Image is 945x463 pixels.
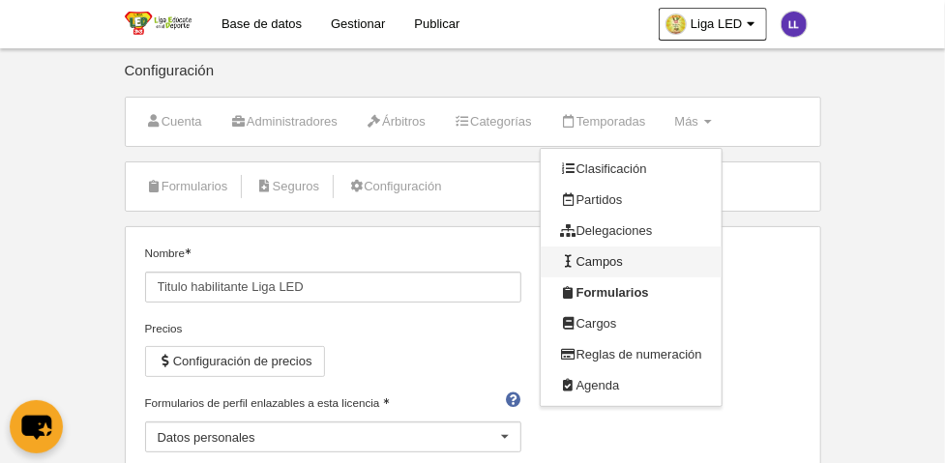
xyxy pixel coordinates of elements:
[675,114,699,129] span: Más
[659,8,766,41] a: Liga LED
[691,14,742,34] span: Liga LED
[246,172,330,201] a: Seguros
[221,107,348,136] a: Administradores
[383,398,389,404] i: Obligatorio
[541,277,721,308] a: Formularios
[338,172,452,201] a: Configuración
[444,107,543,136] a: Categorías
[125,12,192,35] img: Liga LED
[541,339,721,370] a: Reglas de numeración
[145,394,521,412] label: Formularios de perfil enlazables a esta licencia
[125,63,821,97] div: Configuración
[666,14,686,34] img: Oa3ElrZntIAI.30x30.jpg
[541,185,721,216] a: Partidos
[541,246,721,277] a: Campos
[541,308,721,339] a: Cargos
[782,12,807,37] img: c2l6ZT0zMHgzMCZmcz05JnRleHQ9TEwmYmc9NWUzNWIx.png
[145,320,521,337] div: Precios
[10,400,63,453] button: chat-button
[541,154,721,185] a: Clasificación
[185,248,191,254] i: Obligatorio
[356,107,436,136] a: Árbitros
[541,370,721,401] a: Agenda
[664,107,723,136] a: Más
[145,346,325,377] button: Configuración de precios
[158,430,255,445] span: Datos personales
[135,172,239,201] a: Formularios
[145,245,521,303] label: Nombre
[541,216,721,246] a: Delegaciones
[550,107,657,136] a: Temporadas
[135,107,213,136] a: Cuenta
[145,272,521,303] input: Nombre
